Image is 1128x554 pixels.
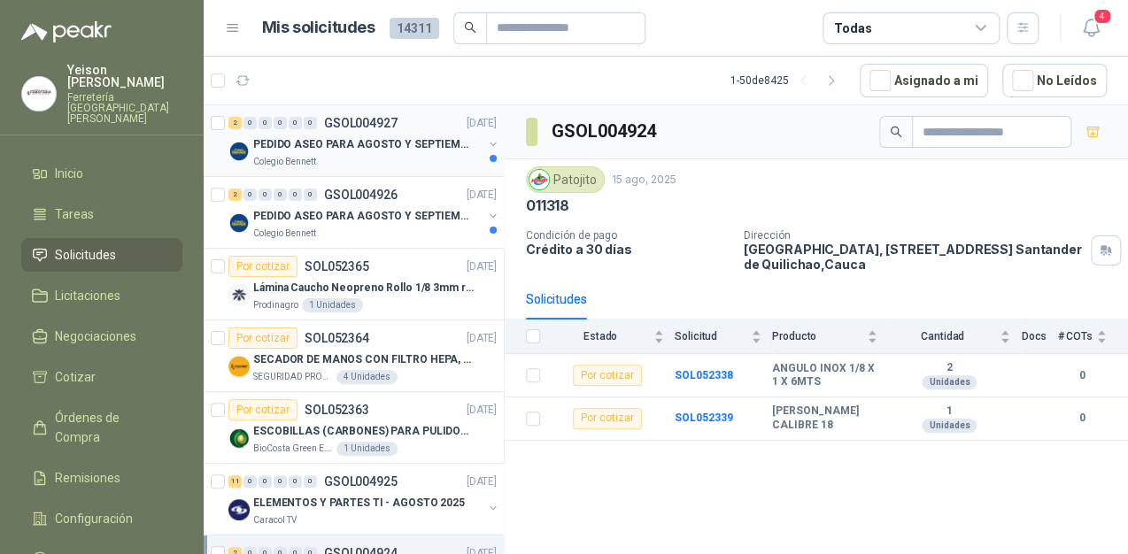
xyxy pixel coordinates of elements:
[612,172,676,189] p: 15 ago, 2025
[228,499,250,520] img: Company Logo
[55,204,94,224] span: Tareas
[1057,367,1107,384] b: 0
[55,164,83,183] span: Inicio
[259,117,272,129] div: 0
[21,502,182,535] a: Configuración
[253,155,316,169] p: Colegio Bennett
[21,360,182,394] a: Cotizar
[262,15,375,41] h1: Mis solicitudes
[253,280,474,296] p: Lámina Caucho Neopreno Rollo 1/8 3mm rollo x 10M
[1075,12,1107,44] button: 4
[274,117,287,129] div: 0
[274,189,287,201] div: 0
[228,475,242,488] div: 11
[204,320,504,392] a: Por cotizarSOL052364[DATE] Company LogoSECADOR DE MANOS CON FILTRO HEPA, SECADO RAPIDOSEGURIDAD P...
[259,189,272,201] div: 0
[744,242,1084,272] p: [GEOGRAPHIC_DATA], [STREET_ADDRESS] Santander de Quilichao , Cauca
[228,189,242,201] div: 2
[467,187,497,204] p: [DATE]
[772,330,863,342] span: Producto
[228,256,297,277] div: Por cotizar
[274,475,287,488] div: 0
[573,408,642,429] div: Por cotizar
[552,118,659,145] h3: GSOL004924
[228,212,250,234] img: Company Logo
[573,365,642,386] div: Por cotizar
[1057,330,1093,342] span: # COTs
[922,419,977,433] div: Unidades
[21,21,112,42] img: Logo peakr
[834,19,871,38] div: Todas
[772,319,888,354] th: Producto
[55,468,120,488] span: Remisiones
[253,513,297,527] p: Caracol TV
[228,284,250,305] img: Company Logo
[526,242,730,257] p: Crédito a 30 días
[888,361,1010,375] b: 2
[675,412,733,424] a: SOL052339
[467,330,497,347] p: [DATE]
[243,475,257,488] div: 0
[21,197,182,231] a: Tareas
[228,184,500,241] a: 2 0 0 0 0 0 GSOL004926[DATE] Company LogoPEDIDO ASEO PARA AGOSTO Y SEPTIEMBREColegio Bennett
[228,356,250,377] img: Company Logo
[551,319,675,354] th: Estado
[67,92,182,124] p: Ferretería [GEOGRAPHIC_DATA][PERSON_NAME]
[888,319,1021,354] th: Cantidad
[253,442,333,456] p: BioCosta Green Energy S.A.S
[228,112,500,169] a: 2 0 0 0 0 0 GSOL004927[DATE] Company LogoPEDIDO ASEO PARA AGOSTO Y SEPTIEMBRE 2Colegio Bennett
[302,298,363,312] div: 1 Unidades
[305,332,369,344] p: SOL052364
[890,126,902,138] span: search
[228,327,297,349] div: Por cotizar
[243,117,257,129] div: 0
[1057,410,1107,427] b: 0
[922,375,977,389] div: Unidades
[526,166,605,193] div: Patojito
[253,423,474,440] p: ESCOBILLAS (CARBONES) PARA PULIDORA DEWALT
[204,249,504,320] a: Por cotizarSOL052365[DATE] Company LogoLámina Caucho Neopreno Rollo 1/8 3mm rollo x 10MProdinagro...
[253,495,465,512] p: ELEMENTOS Y PARTES TI - AGOSTO 2025
[675,369,733,381] a: SOL052338
[730,66,846,95] div: 1 - 50 de 8425
[55,327,136,346] span: Negociaciones
[551,330,650,342] span: Estado
[526,196,569,215] p: 011318
[289,475,302,488] div: 0
[336,370,398,384] div: 4 Unidades
[21,238,182,272] a: Solicitudes
[1093,8,1112,25] span: 4
[228,427,250,449] img: Company Logo
[467,115,497,132] p: [DATE]
[228,141,250,162] img: Company Logo
[55,367,96,387] span: Cotizar
[228,471,500,527] a: 11 0 0 0 0 0 GSOL004925[DATE] Company LogoELEMENTOS Y PARTES TI - AGOSTO 2025Caracol TV
[55,245,116,265] span: Solicitudes
[1021,319,1057,354] th: Docs
[21,279,182,312] a: Licitaciones
[464,21,476,34] span: search
[304,189,317,201] div: 0
[204,392,504,464] a: Por cotizarSOL052363[DATE] Company LogoESCOBILLAS (CARBONES) PARA PULIDORA DEWALTBioCosta Green E...
[467,258,497,275] p: [DATE]
[55,509,133,528] span: Configuración
[526,229,730,242] p: Condición de pago
[1057,319,1128,354] th: # COTs
[336,442,398,456] div: 1 Unidades
[304,117,317,129] div: 0
[22,77,56,111] img: Company Logo
[243,189,257,201] div: 0
[253,227,316,241] p: Colegio Bennett
[259,475,272,488] div: 0
[324,189,398,201] p: GSOL004926
[888,404,1010,419] b: 1
[772,362,877,389] b: ANGULO INOX 1/8 X 1 X 6MTS
[228,117,242,129] div: 2
[860,64,988,97] button: Asignado a mi
[228,399,297,420] div: Por cotizar
[67,64,182,88] p: Yeison [PERSON_NAME]
[253,351,474,368] p: SECADOR DE MANOS CON FILTRO HEPA, SECADO RAPIDO
[289,117,302,129] div: 0
[529,170,549,189] img: Company Logo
